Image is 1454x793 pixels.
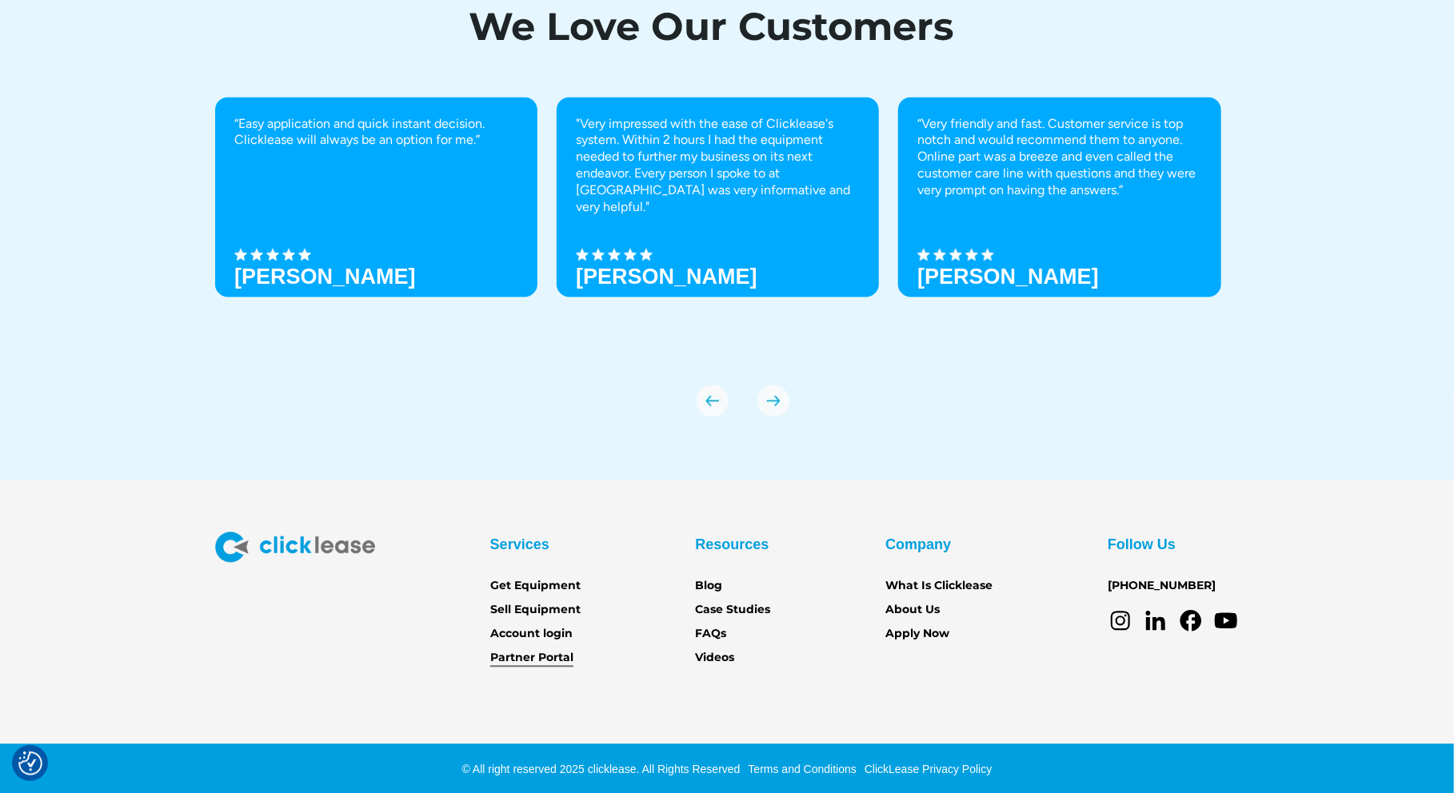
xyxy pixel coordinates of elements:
[490,601,581,619] a: Sell Equipment
[933,248,946,261] img: Black star icon
[1108,577,1216,595] a: [PHONE_NUMBER]
[234,248,247,261] img: Black star icon
[885,601,940,619] a: About Us
[298,248,311,261] img: Black star icon
[234,116,518,149] p: “Easy application and quick instant decision. Clicklease will always be an option for me.”
[490,577,581,595] a: Get Equipment
[18,751,42,775] button: Consent Preferences
[624,248,637,261] img: Black star icon
[696,625,727,643] a: FAQs
[18,751,42,775] img: Revisit consent button
[885,577,993,595] a: What Is Clicklease
[557,97,879,353] div: 2 of 8
[282,248,295,261] img: Black star icon
[696,649,735,667] a: Videos
[965,248,978,261] img: Black star icon
[250,248,263,261] img: Black star icon
[266,248,279,261] img: Black star icon
[576,116,860,216] p: "Very impressed with the ease of Clicklease's system. Within 2 hours I had the equipment needed t...
[576,248,589,261] img: Black star icon
[885,625,949,643] a: Apply Now
[215,7,1207,46] h1: We Love Our Customers
[917,116,1201,199] p: “Very friendly and fast. Customer service is top notch and would recommend them to anyone. Online...
[462,761,741,777] div: © All right reserved 2025 clicklease. All Rights Reserved
[885,532,951,557] div: Company
[949,248,962,261] img: Black star icon
[696,577,723,595] a: Blog
[234,265,416,289] h3: [PERSON_NAME]
[696,601,771,619] a: Case Studies
[757,385,789,416] div: next slide
[696,532,769,557] div: Resources
[576,265,757,289] strong: [PERSON_NAME]
[490,625,573,643] a: Account login
[592,248,605,261] img: Black star icon
[981,248,994,261] img: Black star icon
[917,265,1099,289] h3: [PERSON_NAME]
[215,97,537,353] div: 1 of 8
[215,97,1239,416] div: carousel
[490,532,549,557] div: Services
[861,763,993,775] a: ClickLease Privacy Policy
[697,385,729,416] div: previous slide
[608,248,621,261] img: Black star icon
[215,532,375,562] img: Clicklease logo
[917,248,930,261] img: Black star icon
[640,248,653,261] img: Black star icon
[490,649,573,667] a: Partner Portal
[898,97,1220,353] div: 3 of 8
[757,385,789,416] img: arrow Icon
[697,385,729,416] img: arrow Icon
[745,763,857,775] a: Terms and Conditions
[1108,532,1176,557] div: Follow Us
